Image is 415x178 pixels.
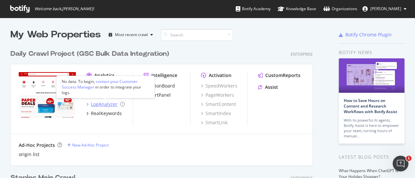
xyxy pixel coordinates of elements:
[357,4,412,14] button: [PERSON_NAME]
[67,142,109,148] a: New Ad-Hoc Project
[258,84,278,90] a: Assist
[91,110,122,117] div: RealKeywords
[143,92,171,98] a: AlertPanel
[345,31,392,38] div: Botify Chrome Plugin
[11,49,172,59] a: Daily Crawl Project (GSC Bulk Data Integration)
[143,83,175,89] a: ActionBoard
[258,72,300,79] a: CustomReports
[339,153,404,161] div: Latest Blog Posts
[236,6,271,12] div: Botify Academy
[94,72,115,79] div: Analytics
[11,28,101,41] div: My Web Properties
[370,6,401,11] span: Jeffrey Iwanicki
[201,101,236,108] a: SmartContent
[161,29,233,41] input: Search
[148,92,171,98] div: AlertPanel
[339,31,392,38] a: Botify Chrome Plugin
[86,110,122,117] a: RealKeywords
[406,156,411,161] span: 1
[393,156,408,171] iframe: Intercom live chat
[91,101,118,108] div: LogAnalyzer
[148,83,175,89] div: ActionBoard
[201,110,231,117] a: SmartIndex
[339,58,404,93] img: How to Save Hours on Content and Research Workflows with Botify Assist
[344,118,400,139] div: With its powerful AI agents, Botify Assist is here to empower your team, turning hours of manual…
[115,33,148,37] div: Most recent crawl
[265,84,278,90] div: Assist
[11,49,169,59] div: Daily Crawl Project (GSC Bulk Data Integration)
[323,6,357,12] div: Organizations
[151,72,177,79] div: Intelligence
[265,72,300,79] div: CustomReports
[34,6,94,11] span: Welcome back, [PERSON_NAME] !
[291,51,313,57] div: Enterprise
[201,83,237,89] a: SpeedWorkers
[201,119,228,126] a: SmartLink
[106,30,156,40] button: Most recent crawl
[278,6,316,12] div: Knowledge Base
[19,142,55,148] div: Ad-Hoc Projects
[62,79,138,90] div: contact your Customer Success Manager
[72,142,109,148] div: New Ad-Hoc Project
[19,72,76,118] img: staples.com
[19,151,39,158] a: origin list
[201,92,234,98] a: PageWorkers
[209,72,231,79] div: Activation
[344,98,397,114] a: How to Save Hours on Content and Research Workflows with Botify Assist
[62,79,149,95] div: No data. To begin, in order to integrate your logs.
[86,101,125,108] a: LogAnalyzer
[339,49,404,56] div: Botify news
